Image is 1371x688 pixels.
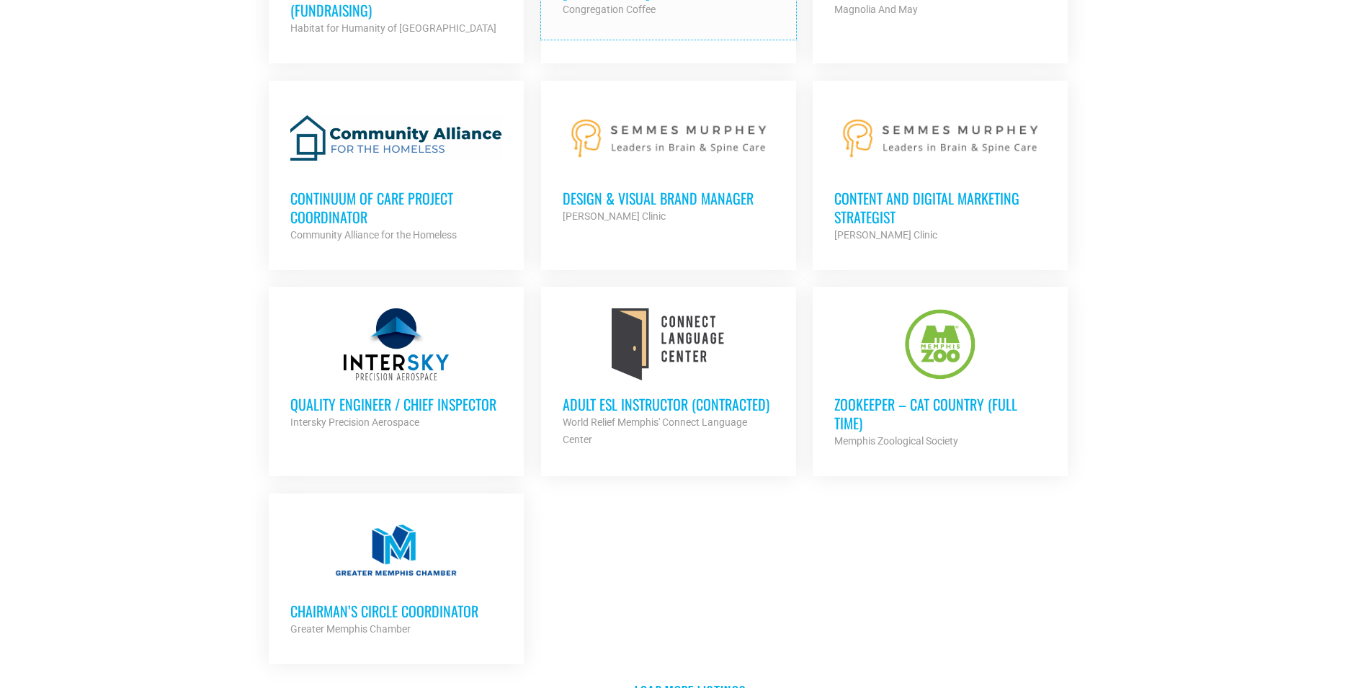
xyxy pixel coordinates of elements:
strong: Community Alliance for the Homeless [290,229,457,241]
strong: Intersky Precision Aerospace [290,416,419,428]
h3: Zookeeper – Cat Country (Full Time) [834,395,1046,432]
h3: Chairman’s Circle Coordinator [290,602,502,620]
h3: Design & Visual Brand Manager [563,189,774,207]
strong: World Relief Memphis' Connect Language Center [563,416,747,445]
h3: Quality Engineer / Chief Inspector [290,395,502,414]
a: Adult ESL Instructor (Contracted) World Relief Memphis' Connect Language Center [541,287,796,470]
a: Continuum of Care Project Coordinator Community Alliance for the Homeless [269,81,524,265]
h3: Continuum of Care Project Coordinator [290,189,502,226]
strong: [PERSON_NAME] Clinic [563,210,666,222]
strong: Habitat for Humanity of [GEOGRAPHIC_DATA] [290,22,496,34]
strong: Congregation Coffee [563,4,656,15]
strong: Greater Memphis Chamber [290,623,411,635]
strong: Magnolia And May [834,4,918,15]
h3: Content and Digital Marketing Strategist [834,189,1046,226]
a: Design & Visual Brand Manager [PERSON_NAME] Clinic [541,81,796,246]
a: Zookeeper – Cat Country (Full Time) Memphis Zoological Society [813,287,1068,471]
strong: [PERSON_NAME] Clinic [834,229,937,241]
a: Quality Engineer / Chief Inspector Intersky Precision Aerospace [269,287,524,452]
a: Content and Digital Marketing Strategist [PERSON_NAME] Clinic [813,81,1068,265]
a: Chairman’s Circle Coordinator Greater Memphis Chamber [269,493,524,659]
h3: Adult ESL Instructor (Contracted) [563,395,774,414]
strong: Memphis Zoological Society [834,435,958,447]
